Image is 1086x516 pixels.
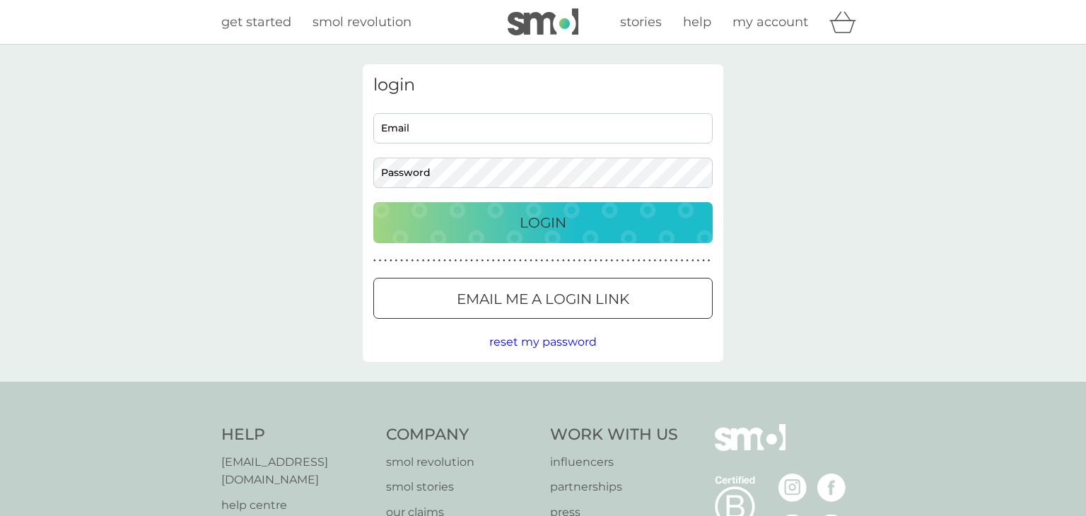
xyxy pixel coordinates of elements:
p: ● [519,257,522,264]
p: ● [654,257,657,264]
a: my account [732,12,808,33]
p: ● [503,257,506,264]
p: ● [616,257,619,264]
div: basket [829,8,865,36]
p: ● [546,257,549,264]
span: get started [221,14,291,30]
img: smol [508,8,578,35]
p: ● [427,257,430,264]
p: ● [465,257,468,264]
p: ● [508,257,511,264]
p: ● [708,257,711,264]
button: Login [373,202,713,243]
p: ● [578,257,581,264]
p: ● [433,257,436,264]
p: ● [530,257,532,264]
span: smol revolution [313,14,411,30]
a: smol stories [386,478,537,496]
p: ● [626,257,629,264]
p: ● [513,257,516,264]
p: ● [373,257,376,264]
p: ● [568,257,571,264]
p: ● [675,257,678,264]
p: ● [595,257,597,264]
p: ● [702,257,705,264]
p: ● [665,257,667,264]
p: ● [643,257,646,264]
p: ● [384,257,387,264]
img: visit the smol Instagram page [778,474,807,502]
p: ● [535,257,538,264]
img: visit the smol Facebook page [817,474,846,502]
p: ● [589,257,592,264]
a: help [683,12,711,33]
p: ● [422,257,425,264]
p: ● [648,257,651,264]
p: ● [492,257,495,264]
p: ● [638,257,641,264]
a: stories [620,12,662,33]
p: ● [476,257,479,264]
p: ● [681,257,684,264]
p: ● [443,257,446,264]
p: ● [470,257,473,264]
p: ● [691,257,694,264]
a: get started [221,12,291,33]
p: ● [659,257,662,264]
p: ● [621,257,624,264]
p: ● [562,257,565,264]
p: ● [449,257,452,264]
p: ● [390,257,392,264]
p: ● [686,257,689,264]
h4: Company [386,424,537,446]
p: ● [438,257,441,264]
p: ● [525,257,527,264]
p: ● [573,257,576,264]
span: help [683,14,711,30]
p: ● [670,257,672,264]
p: ● [454,257,457,264]
p: ● [551,257,554,264]
button: Email me a login link [373,278,713,319]
p: ● [481,257,484,264]
p: ● [600,257,602,264]
p: ● [583,257,586,264]
p: ● [632,257,635,264]
p: ● [486,257,489,264]
p: ● [379,257,382,264]
p: Email me a login link [457,288,629,310]
button: reset my password [489,333,597,351]
p: ● [406,257,409,264]
a: smol revolution [313,12,411,33]
p: ● [400,257,403,264]
h4: Work With Us [550,424,678,446]
h3: login [373,75,713,95]
a: influencers [550,453,678,471]
p: ● [605,257,608,264]
p: ● [395,257,398,264]
p: ● [416,257,419,264]
span: stories [620,14,662,30]
span: reset my password [489,335,597,348]
p: ● [556,257,559,264]
p: ● [611,257,614,264]
p: ● [540,257,543,264]
a: [EMAIL_ADDRESS][DOMAIN_NAME] [221,453,372,489]
p: ● [411,257,414,264]
p: ● [460,257,462,264]
span: my account [732,14,808,30]
img: smol [715,424,786,472]
a: partnerships [550,478,678,496]
p: Login [520,211,566,234]
a: help centre [221,496,372,515]
a: smol revolution [386,453,537,471]
p: ● [697,257,700,264]
h4: Help [221,424,372,446]
p: ● [497,257,500,264]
